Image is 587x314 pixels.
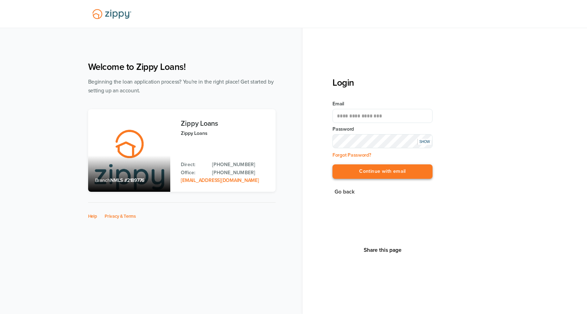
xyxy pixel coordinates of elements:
p: Zippy Loans [181,129,268,137]
h1: Welcome to Zippy Loans! [88,61,276,72]
img: Lender Logo [88,6,136,22]
p: Office: [181,169,205,177]
span: Beginning the loan application process? You're in the right place! Get started by setting up an a... [88,79,274,94]
h3: Login [332,77,433,88]
a: Office Phone: 512-975-2947 [212,169,268,177]
input: Email Address [332,109,433,123]
button: Share This Page [362,247,404,254]
div: SHOW [417,139,431,145]
span: Branch [95,177,111,183]
a: Forgot Password? [332,152,371,158]
label: Password [332,126,433,133]
span: NMLS #2189776 [110,177,144,183]
button: Go back [332,187,357,197]
label: Email [332,100,433,107]
a: Help [88,214,97,219]
h3: Zippy Loans [181,120,268,127]
input: Input Password [332,134,433,148]
button: Continue with email [332,164,433,179]
a: Email Address: zippyguide@zippymh.com [181,177,259,183]
a: Direct Phone: 512-975-2947 [212,161,268,169]
p: Direct: [181,161,205,169]
a: Privacy & Terms [105,214,136,219]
